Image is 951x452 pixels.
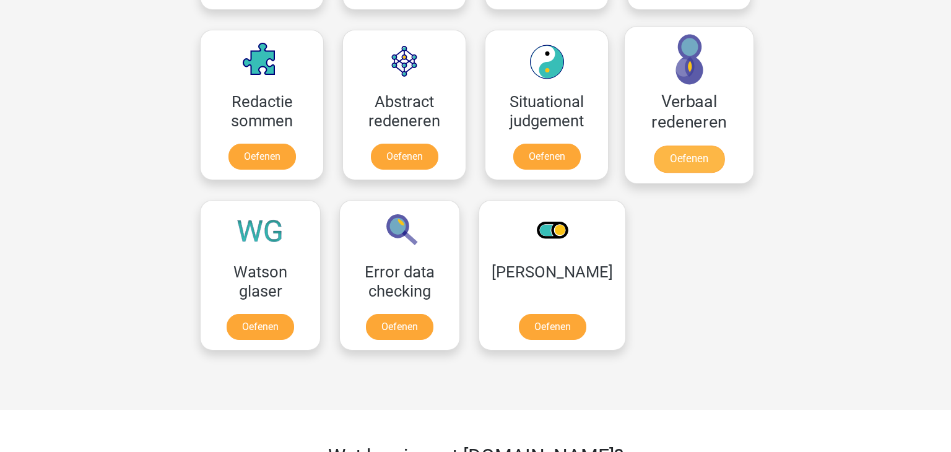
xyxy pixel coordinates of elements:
[371,144,438,170] a: Oefenen
[513,144,581,170] a: Oefenen
[366,314,433,340] a: Oefenen
[228,144,296,170] a: Oefenen
[227,314,294,340] a: Oefenen
[519,314,586,340] a: Oefenen
[654,146,724,173] a: Oefenen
